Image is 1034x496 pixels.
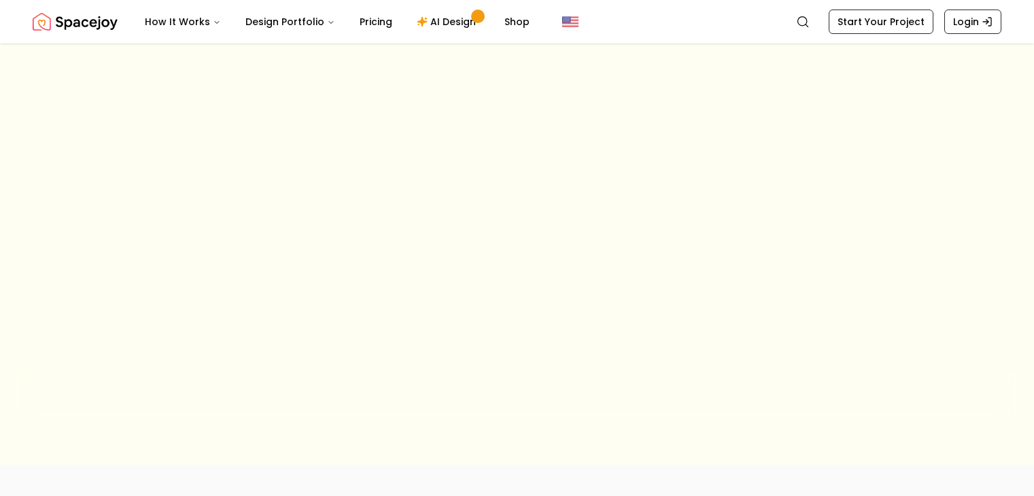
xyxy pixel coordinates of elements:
[33,8,118,35] a: Spacejoy
[494,8,540,35] a: Shop
[406,8,491,35] a: AI Design
[829,10,933,34] a: Start Your Project
[562,14,579,30] img: United States
[349,8,403,35] a: Pricing
[944,10,1001,34] a: Login
[134,8,232,35] button: How It Works
[33,8,118,35] img: Spacejoy Logo
[134,8,540,35] nav: Main
[235,8,346,35] button: Design Portfolio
